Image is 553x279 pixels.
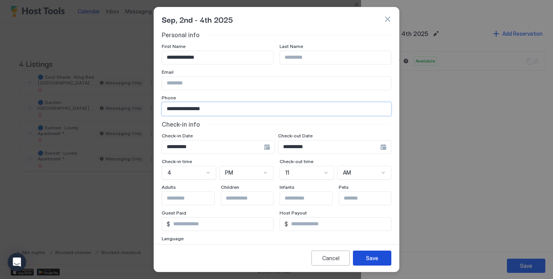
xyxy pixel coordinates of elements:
[162,43,185,49] span: First Name
[280,158,313,164] span: Check-out time
[278,133,313,139] span: Check-out Date
[162,121,200,128] span: Check-in info
[322,254,339,262] div: Cancel
[162,184,176,190] span: Adults
[162,51,273,64] input: Input Field
[339,192,402,205] input: Input Field
[167,169,171,176] span: 4
[366,254,378,262] div: Save
[353,251,391,266] button: Save
[280,184,295,190] span: Infants
[339,184,349,190] span: Pets
[285,169,289,176] span: 11
[162,158,192,164] span: Check-in time
[162,69,174,75] span: Email
[311,251,350,266] button: Cancel
[221,192,284,205] input: Input Field
[170,218,273,231] input: Input Field
[162,31,200,39] span: Personal info
[280,51,391,64] input: Input Field
[288,218,391,231] input: Input Field
[162,77,391,90] input: Input Field
[162,140,264,154] input: Input Field
[162,236,184,241] span: Language
[225,169,233,176] span: PM
[162,133,193,139] span: Check-in Date
[167,221,170,228] span: $
[221,184,239,190] span: Children
[278,140,380,154] input: Input Field
[162,102,391,116] input: Input Field
[285,221,288,228] span: $
[162,192,225,205] input: Input Field
[162,210,186,216] span: Guest Paid
[162,95,176,101] span: Phone
[280,192,343,205] input: Input Field
[8,253,26,271] div: Open Intercom Messenger
[343,169,351,176] span: AM
[280,43,303,49] span: Last Name
[280,210,307,216] span: Host Payout
[162,13,233,25] span: Sep, 2nd - 4th 2025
